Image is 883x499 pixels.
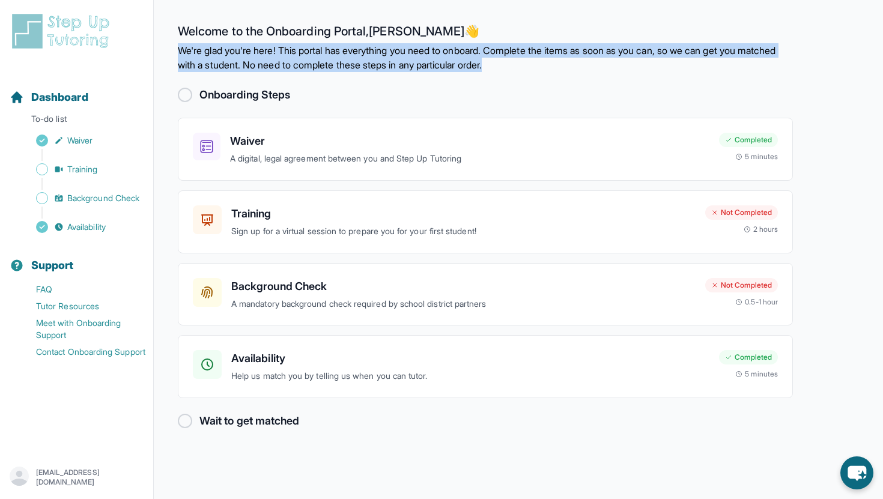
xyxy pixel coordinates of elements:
p: [EMAIL_ADDRESS][DOMAIN_NAME] [36,468,144,487]
div: Completed [719,350,778,364]
h2: Welcome to the Onboarding Portal, [PERSON_NAME] 👋 [178,24,793,43]
p: A digital, legal agreement between you and Step Up Tutoring [230,152,709,166]
a: Background Check [10,190,153,207]
span: Dashboard [31,89,88,106]
h3: Background Check [231,278,696,295]
div: 5 minutes [735,369,778,379]
a: FAQ [10,281,153,298]
p: Sign up for a virtual session to prepare you for your first student! [231,225,696,238]
a: Availability [10,219,153,235]
div: Not Completed [705,278,778,292]
span: Availability [67,221,106,233]
p: We're glad you're here! This portal has everything you need to onboard. Complete the items as soo... [178,43,793,72]
a: Waiver [10,132,153,149]
a: WaiverA digital, legal agreement between you and Step Up TutoringCompleted5 minutes [178,118,793,181]
button: Support [5,238,148,279]
p: Help us match you by telling us when you can tutor. [231,369,709,383]
div: Completed [719,133,778,147]
h3: Waiver [230,133,709,150]
button: chat-button [840,456,873,489]
span: Waiver [67,135,93,147]
a: Meet with Onboarding Support [10,315,153,343]
a: AvailabilityHelp us match you by telling us when you can tutor.Completed5 minutes [178,335,793,398]
a: Tutor Resources [10,298,153,315]
h3: Availability [231,350,709,367]
a: Training [10,161,153,178]
span: Background Check [67,192,139,204]
img: logo [10,12,117,50]
h2: Wait to get matched [199,413,299,429]
span: Training [67,163,98,175]
span: Support [31,257,74,274]
a: Background CheckA mandatory background check required by school district partnersNot Completed0.5... [178,263,793,326]
h2: Onboarding Steps [199,86,290,103]
div: 5 minutes [735,152,778,162]
div: 0.5-1 hour [735,297,778,307]
h3: Training [231,205,696,222]
button: [EMAIL_ADDRESS][DOMAIN_NAME] [10,467,144,488]
button: Dashboard [5,70,148,110]
div: Not Completed [705,205,778,220]
a: Dashboard [10,89,88,106]
a: Contact Onboarding Support [10,343,153,360]
div: 2 hours [744,225,778,234]
p: To-do list [5,113,148,130]
p: A mandatory background check required by school district partners [231,297,696,311]
a: TrainingSign up for a virtual session to prepare you for your first student!Not Completed2 hours [178,190,793,253]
